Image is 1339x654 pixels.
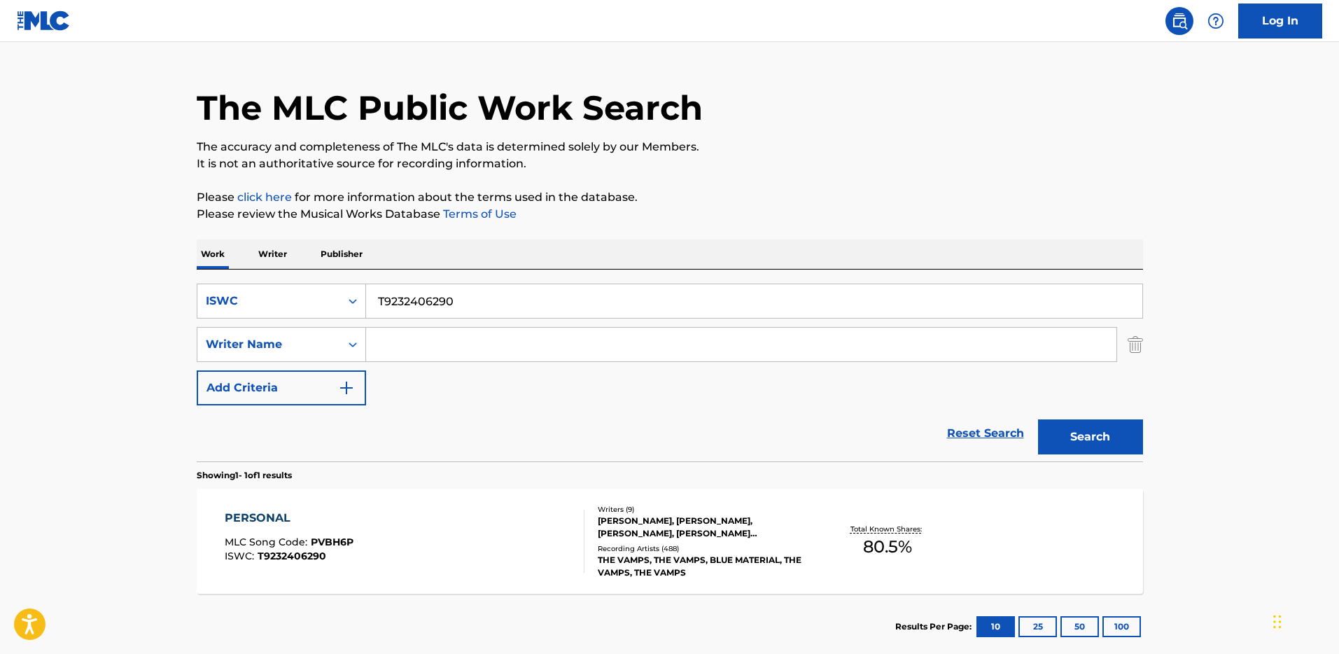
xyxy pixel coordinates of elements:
p: It is not an authoritative source for recording information. [197,155,1143,172]
div: Recording Artists ( 488 ) [598,543,809,554]
button: Add Criteria [197,370,366,405]
form: Search Form [197,284,1143,461]
p: The accuracy and completeness of The MLC's data is determined solely by our Members. [197,139,1143,155]
p: Work [197,239,229,269]
h1: The MLC Public Work Search [197,87,703,129]
p: Please for more information about the terms used in the database. [197,189,1143,206]
button: Search [1038,419,1143,454]
p: Writer [254,239,291,269]
span: T9232406290 [258,550,326,562]
button: 25 [1018,616,1057,637]
div: Writers ( 9 ) [598,504,809,515]
img: Delete Criterion [1128,327,1143,362]
a: Log In [1238,4,1322,39]
span: PVBH6P [311,536,353,548]
div: [PERSON_NAME], [PERSON_NAME], [PERSON_NAME], [PERSON_NAME] [PERSON_NAME], [PERSON_NAME] [PERSON_N... [598,515,809,540]
a: Terms of Use [440,207,517,221]
p: Total Known Shares: [850,524,925,534]
span: MLC Song Code : [225,536,311,548]
a: Public Search [1165,7,1193,35]
img: 9d2ae6d4665cec9f34b9.svg [338,380,355,396]
div: THE VAMPS, THE VAMPS, BLUE MATERIAL, THE VAMPS, THE VAMPS [598,554,809,579]
div: Help [1202,7,1230,35]
img: MLC Logo [17,11,71,31]
p: Showing 1 - 1 of 1 results [197,469,292,482]
p: Results Per Page: [895,620,975,633]
img: help [1207,13,1224,29]
a: PERSONALMLC Song Code:PVBH6PISWC:T9232406290Writers (9)[PERSON_NAME], [PERSON_NAME], [PERSON_NAME... [197,489,1143,594]
div: Writer Name [206,336,332,353]
iframe: Chat Widget [1269,587,1339,654]
span: 80.5 % [863,534,912,559]
button: 10 [976,616,1015,637]
a: Reset Search [940,418,1031,449]
p: Please review the Musical Works Database [197,206,1143,223]
div: PERSONAL [225,510,353,527]
img: search [1171,13,1188,29]
span: ISWC : [225,550,258,562]
div: Drag [1273,601,1282,643]
div: ISWC [206,293,332,309]
button: 100 [1102,616,1141,637]
button: 50 [1060,616,1099,637]
a: click here [237,190,292,204]
p: Publisher [316,239,367,269]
